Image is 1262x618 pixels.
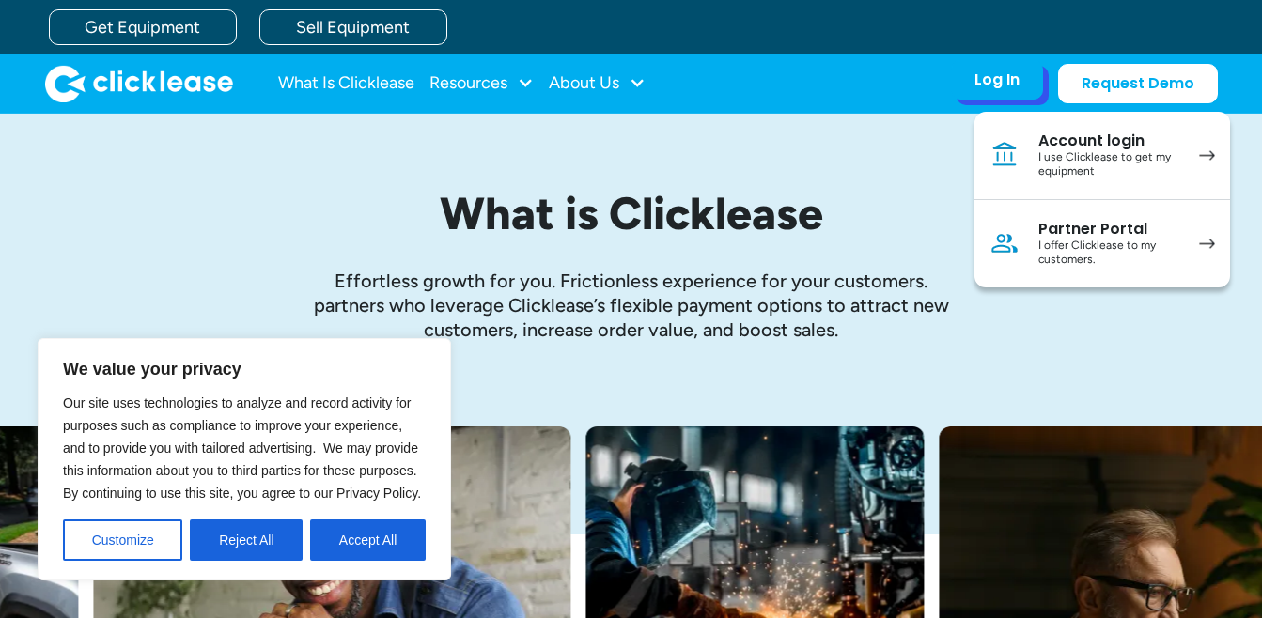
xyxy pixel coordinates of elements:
[1199,150,1215,161] img: arrow
[63,519,182,561] button: Customize
[63,358,426,380] p: We value your privacy
[310,519,426,561] button: Accept All
[1038,150,1180,179] div: I use Clicklease to get my equipment
[974,112,1230,287] nav: Log In
[259,9,447,45] a: Sell Equipment
[1058,64,1218,103] a: Request Demo
[974,70,1020,89] div: Log In
[190,519,303,561] button: Reject All
[989,228,1020,258] img: Person icon
[974,200,1230,287] a: Partner PortalI offer Clicklease to my customers.
[45,65,233,102] a: home
[278,65,414,102] a: What Is Clicklease
[549,65,646,102] div: About Us
[1038,220,1180,239] div: Partner Portal
[63,395,421,501] span: Our site uses technologies to analyze and record activity for purposes such as compliance to impr...
[429,65,534,102] div: Resources
[974,112,1230,200] a: Account loginI use Clicklease to get my equipment
[1038,239,1180,268] div: I offer Clicklease to my customers.
[1038,131,1180,150] div: Account login
[49,9,237,45] a: Get Equipment
[38,338,451,580] div: We value your privacy
[989,140,1020,170] img: Bank icon
[45,65,233,102] img: Clicklease logo
[190,189,1073,239] h1: What is Clicklease
[1199,239,1215,249] img: arrow
[303,269,960,342] p: Effortless growth ﻿for you. Frictionless experience for your customers. partners who leverage Cli...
